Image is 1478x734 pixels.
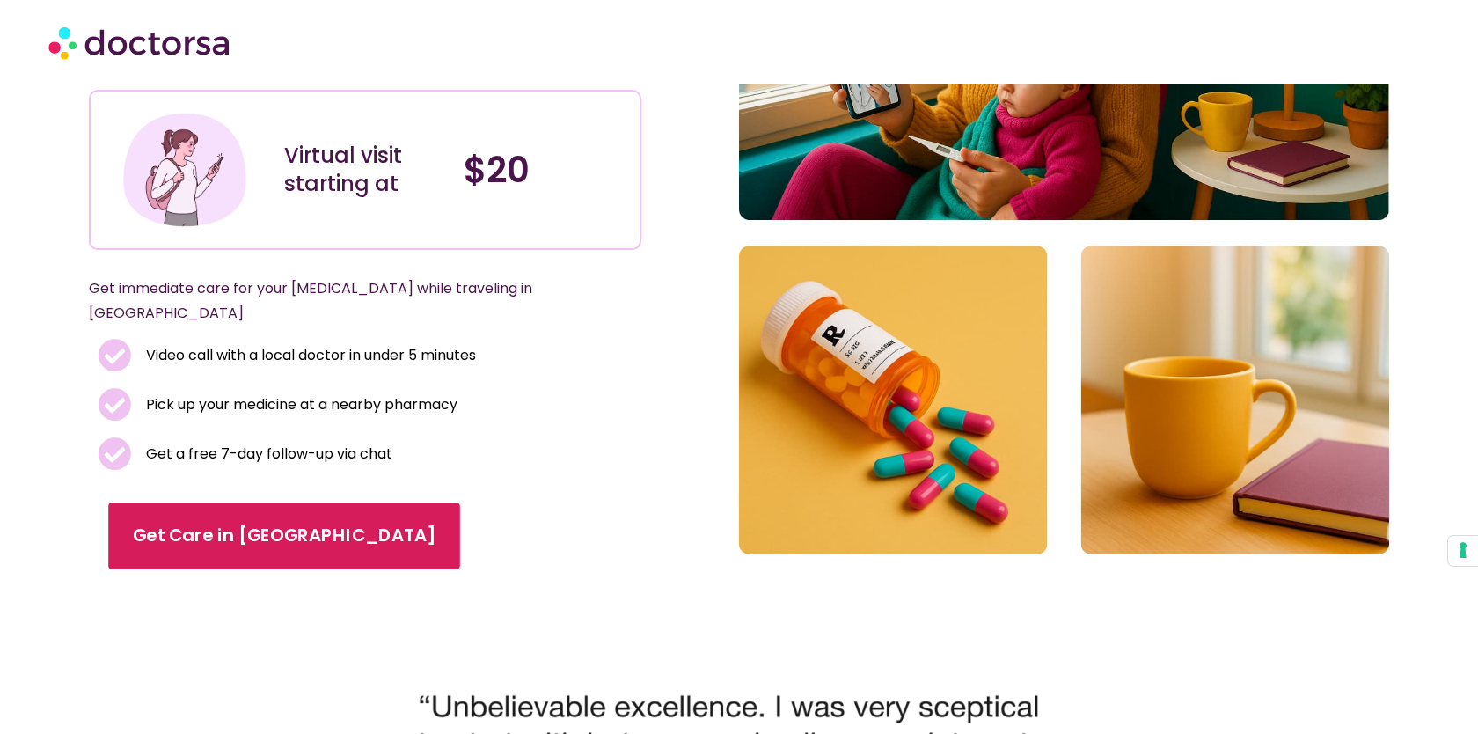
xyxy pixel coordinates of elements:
span: Video call with a local doctor in under 5 minutes [142,343,476,368]
span: Get Care in [GEOGRAPHIC_DATA] [133,524,435,549]
span: Pick up your medicine at a nearby pharmacy [142,393,457,417]
div: Virtual visit starting at [284,142,447,198]
h4: $20 [464,149,626,191]
img: Illustration depicting a young woman in a casual outfit, engaged with her smartphone. She has a p... [120,105,250,235]
p: Get immediate care for your [MEDICAL_DATA] while traveling in [GEOGRAPHIC_DATA] [89,276,599,326]
a: Get Care in [GEOGRAPHIC_DATA] [108,503,460,569]
span: Get a free 7-day follow-up via chat [142,442,392,466]
button: Your consent preferences for tracking technologies [1448,536,1478,566]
